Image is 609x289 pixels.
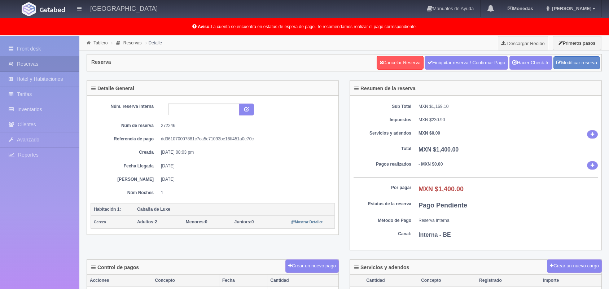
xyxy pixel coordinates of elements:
strong: Juniors: [235,219,251,224]
th: Cantidad [363,275,418,287]
dt: [PERSON_NAME] [96,176,154,183]
b: Pago Pendiente [419,202,467,209]
dt: Núm Noches [96,190,154,196]
b: Interna - BE [419,232,451,238]
a: Cancelar Reserva [377,56,424,70]
dt: Creada [96,149,154,156]
dd: [DATE] [161,176,329,183]
dd: MXN $230.90 [419,117,598,123]
dd: [DATE] [161,163,329,169]
strong: Adultos: [137,219,155,224]
b: - MXN $0.00 [419,162,443,167]
span: 0 [235,219,254,224]
dt: Pagos realizados [354,161,411,167]
small: Mostrar Detalle [292,220,323,224]
a: Modificar reserva [553,56,600,70]
dt: Impuestos [354,117,411,123]
th: Importe [540,275,601,287]
li: Detalle [144,39,164,46]
b: Aviso: [198,24,211,29]
b: MXN $1,400.00 [419,185,464,193]
th: Concepto [152,275,219,287]
button: Crear un nuevo cargo [547,259,602,273]
a: Reservas [123,40,142,45]
a: Descargar Recibo [497,36,549,51]
h4: [GEOGRAPHIC_DATA] [90,4,158,13]
dt: Referencia de pago [96,136,154,142]
b: MXN $0.00 [419,131,440,136]
a: Mostrar Detalle [292,219,323,224]
b: MXN $1,400.00 [419,146,459,153]
dd: [DATE] 08:03 pm [161,149,329,156]
dt: Núm de reserva [96,123,154,129]
h4: Resumen de la reserva [354,86,416,91]
dt: Sub Total [354,104,411,110]
span: [PERSON_NAME] [550,6,591,11]
img: Getabed [22,2,36,16]
dt: Servicios y adendos [354,130,411,136]
th: Registrado [476,275,540,287]
dt: Por pagar [354,185,411,191]
dt: Canal: [354,231,411,237]
button: Crear un nuevo pago [285,259,339,273]
dt: Fecha Llegada [96,163,154,169]
dd: 272246 [161,123,329,129]
span: 2 [137,219,157,224]
a: Tablero [93,40,108,45]
b: Habitación 1: [94,207,121,212]
h4: Reserva [91,60,111,65]
button: Primeros pasos [553,36,601,50]
dt: Estatus de la reserva [354,201,411,207]
th: Acciones [87,275,152,287]
th: Fecha [219,275,267,287]
strong: Menores: [186,219,205,224]
dd: Reserva Interna [419,218,598,224]
span: 0 [186,219,207,224]
h4: Control de pagos [91,265,139,270]
dd: dd361070007881c7ca5c71093be16ff451a0e70c [161,136,329,142]
th: Cantidad [267,275,338,287]
dd: MXN $1,169.10 [419,104,598,110]
b: Monedas [508,6,533,11]
dt: Total [354,146,411,152]
h4: Detalle General [91,86,134,91]
h4: Servicios y adendos [354,265,409,270]
th: Cabaña de Luxe [134,203,335,216]
small: Cerezo [94,220,106,224]
a: Finiquitar reserva / Confirmar Pago [425,56,508,70]
dt: Método de Pago [354,218,411,224]
dd: 1 [161,190,329,196]
img: Getabed [40,7,65,12]
dt: Núm. reserva interna [96,104,154,110]
th: Concepto [418,275,476,287]
a: Hacer Check-In [509,56,552,70]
